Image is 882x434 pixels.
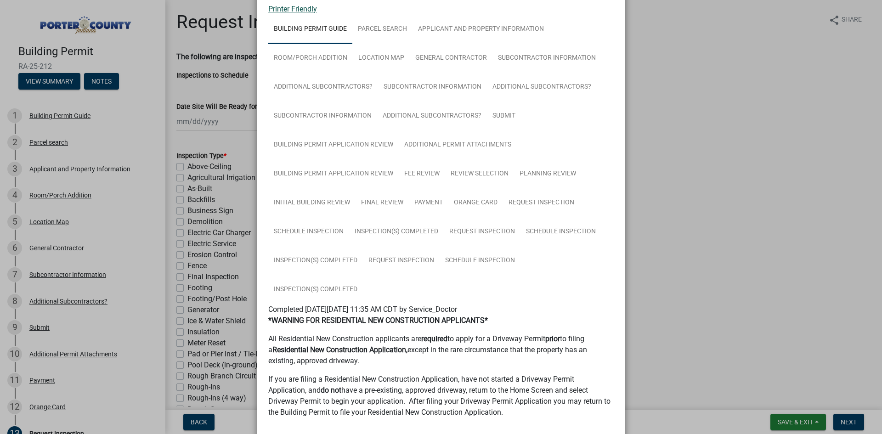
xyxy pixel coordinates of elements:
[520,217,601,247] a: Schedule Inspection
[268,305,457,314] span: Completed [DATE][DATE] 11:35 AM CDT by Service_Doctor
[487,101,521,131] a: Submit
[413,15,549,44] a: Applicant and Property Information
[268,316,488,325] strong: *WARNING FOR RESIDENTIAL NEW CONSTRUCTION APPLICANTS*
[268,101,377,131] a: Subcontractor Information
[444,217,520,247] a: Request Inspection
[268,374,614,418] p: If you are filing a Residential New Construction Application, have not started a Driveway Permit ...
[268,130,399,160] a: Building Permit Application Review
[268,275,363,304] a: Inspection(s) Completed
[492,44,601,73] a: Subcontractor Information
[268,15,352,44] a: Building Permit Guide
[545,334,560,343] strong: prior
[268,159,399,189] a: Building Permit Application Review
[399,159,445,189] a: Fee Review
[445,159,514,189] a: Review Selection
[268,5,317,13] a: Printer Friendly
[353,44,410,73] a: Location Map
[356,188,409,218] a: Final Review
[268,333,614,366] p: All Residential New Construction applicants are to apply for a Driveway Permit to filing a except...
[268,73,378,102] a: Additional Subcontractors?
[268,246,363,276] a: Inspection(s) Completed
[503,188,580,218] a: Request Inspection
[268,217,349,247] a: Schedule Inspection
[268,44,353,73] a: Room/Porch Addition
[378,73,487,102] a: Subcontractor Information
[487,73,597,102] a: Additional Subcontractors?
[352,15,413,44] a: Parcel search
[399,130,517,160] a: Additional Permit Attachments
[363,246,440,276] a: Request Inspection
[514,159,582,189] a: Planning Review
[421,334,447,343] strong: required
[409,188,448,218] a: Payment
[410,44,492,73] a: General Contractor
[440,246,520,276] a: Schedule Inspection
[268,188,356,218] a: Initial Building Review
[321,386,341,395] strong: do not
[377,101,487,131] a: Additional Subcontractors?
[448,188,503,218] a: Orange Card
[272,345,407,354] strong: Residential New Construction Application,
[349,217,444,247] a: Inspection(s) Completed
